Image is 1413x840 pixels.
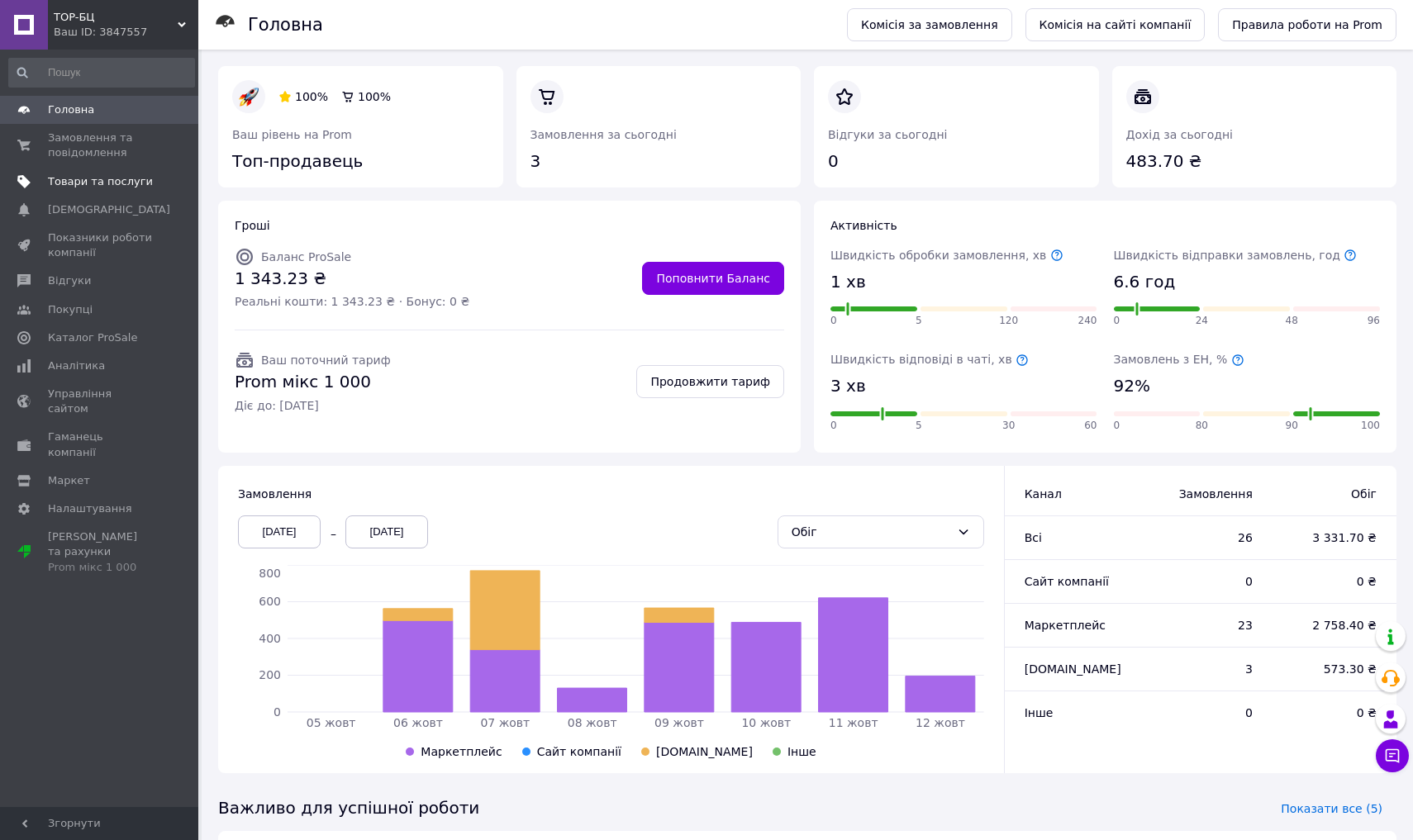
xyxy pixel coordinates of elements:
span: 23 [1155,617,1253,634]
span: 0 [830,314,837,328]
tspan: 06 жовт [393,716,443,729]
tspan: 12 жовт [916,716,965,729]
div: [DATE] [345,515,428,548]
span: 6.6 год [1114,270,1176,294]
a: Комісія на сайті компанії [1025,8,1206,41]
span: 0 [1155,705,1253,721]
tspan: 400 [259,632,281,645]
span: 5 [916,314,922,328]
div: Ваш ID: 3847557 [54,25,198,40]
span: Інше [1025,706,1054,719]
span: 1 343.23 ₴ [235,267,469,291]
span: Замовлень з ЕН, % [1114,353,1244,366]
span: Швидкість обробки замовлення, хв [830,249,1063,262]
tspan: 07 жовт [480,716,530,729]
span: Маркетплейс [421,745,502,758]
div: Обіг [792,523,950,541]
a: Комісія за замовлення [847,8,1012,41]
span: Замовлення [1155,486,1253,502]
span: Реальні кошти: 1 343.23 ₴ · Бонус: 0 ₴ [235,293,469,310]
span: [PERSON_NAME] та рахунки [48,529,153,575]
a: Продовжити тариф [636,365,784,398]
span: Показники роботи компанії [48,230,153,260]
span: Управління сайтом [48,387,153,416]
span: 0 [1114,314,1120,328]
tspan: 600 [259,595,281,608]
tspan: 08 жовт [568,716,617,729]
span: Замовлення та повідомлення [48,131,153,160]
span: Канал [1025,487,1062,501]
span: Гаманець компанії [48,429,153,459]
span: Сайт компанії [537,745,621,758]
tspan: 800 [259,567,281,580]
a: Правила роботи на Prom [1218,8,1396,41]
span: 0 ₴ [1286,705,1377,721]
span: Ваш поточний тариф [261,354,391,367]
span: 0 ₴ [1286,573,1377,590]
input: Пошук [8,58,195,88]
span: Всi [1025,531,1042,544]
span: Важливо для успішної роботи [218,796,479,820]
span: Покупці [48,302,93,317]
span: 48 [1286,314,1298,328]
span: Обіг [1286,486,1377,502]
tspan: 05 жовт [307,716,356,729]
span: Баланс ProSale [261,250,351,263]
span: Налаштування [48,501,132,516]
span: 30 [1002,419,1015,433]
span: 100% [358,90,391,103]
span: Аналітика [48,358,105,373]
span: 3 331.70 ₴ [1286,529,1377,546]
button: Чат з покупцем [1376,739,1409,772]
span: 2 758.40 ₴ [1286,617,1377,634]
span: [DOMAIN_NAME] [656,745,753,758]
tspan: 200 [259,668,281,681]
span: Замовлення [238,487,312,501]
span: [DOMAIN_NAME] [1025,662,1121,676]
span: 26 [1155,529,1253,546]
tspan: 10 жовт [741,716,791,729]
span: 100 [1361,419,1380,433]
span: Prom мікс 1 000 [235,370,391,394]
span: 60 [1084,419,1097,433]
span: Швидкість відповіді в чаті, хв [830,353,1029,366]
span: Активність [830,219,897,232]
span: Головна [48,102,94,117]
h1: Головна [248,15,323,35]
span: 573.30 ₴ [1286,661,1377,677]
span: Сайт компанії [1025,575,1109,588]
span: 1 хв [830,270,866,294]
span: 100% [295,90,328,103]
span: Каталог ProSale [48,330,137,345]
tspan: 09 жовт [654,716,704,729]
span: 0 [1155,573,1253,590]
span: Показати все (5) [1281,800,1382,817]
span: Діє до: [DATE] [235,397,391,414]
span: Товари та послуги [48,174,153,189]
span: [DEMOGRAPHIC_DATA] [48,202,170,217]
span: Інше [787,745,816,758]
span: TOP-БЦ [54,10,178,25]
div: [DATE] [238,515,321,548]
span: 120 [999,314,1018,328]
span: 240 [1078,314,1097,328]
span: Гроші [235,219,270,232]
span: 96 [1368,314,1380,328]
span: 90 [1286,419,1298,433]
span: Маркет [48,473,90,488]
span: Відгуки [48,273,91,288]
tspan: 0 [274,705,281,719]
span: Швидкість відправки замовлень, год [1114,249,1358,262]
span: 0 [830,419,837,433]
span: 92% [1114,374,1150,398]
span: 3 хв [830,374,866,398]
span: 3 [1155,661,1253,677]
a: Поповнити Баланс [642,262,784,295]
div: Prom мікс 1 000 [48,560,153,575]
span: 0 [1114,419,1120,433]
span: 5 [916,419,922,433]
span: 80 [1196,419,1208,433]
span: 24 [1196,314,1208,328]
span: Маркетплейс [1025,619,1106,632]
tspan: 11 жовт [829,716,878,729]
